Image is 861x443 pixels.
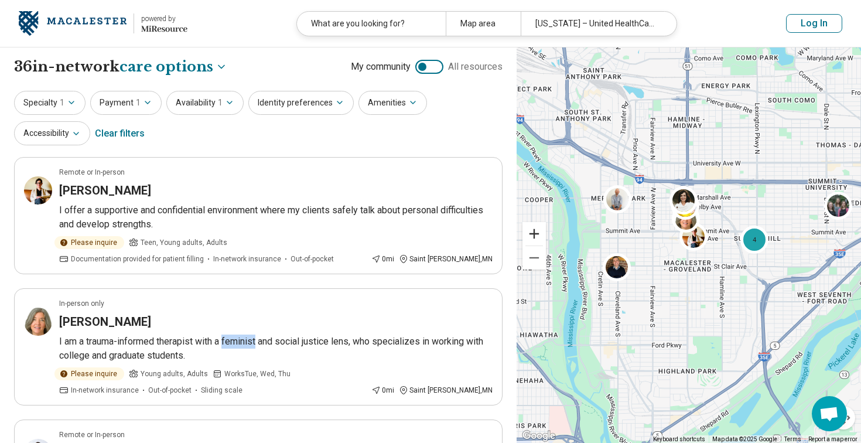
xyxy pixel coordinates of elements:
[808,436,857,442] a: Report a map error
[297,12,446,36] div: What are you looking for?
[358,91,427,115] button: Amenities
[218,97,223,109] span: 1
[141,369,208,379] span: Young adults, Adults
[71,254,204,264] span: Documentation provided for patient filling
[14,121,90,145] button: Accessibility
[19,9,187,38] a: Macalester Collegepowered by
[399,254,493,264] div: Saint [PERSON_NAME] , MN
[59,167,125,178] p: Remote or In-person
[71,385,139,396] span: In-network insurance
[784,436,801,442] a: Terms (opens in new tab)
[141,237,227,248] span: Teen, Young adults, Adults
[351,60,411,74] span: My community
[371,254,394,264] div: 0 mi
[201,385,242,396] span: Sliding scale
[136,97,141,109] span: 1
[166,91,244,115] button: Availability1
[141,13,187,24] div: powered by
[446,12,520,36] div: Map area
[399,385,493,396] div: Saint [PERSON_NAME] , MN
[59,313,151,330] h3: [PERSON_NAME]
[59,182,151,199] h3: [PERSON_NAME]
[19,9,127,38] img: Macalester College
[54,367,124,380] div: Please inquire
[59,298,104,309] p: In-person only
[248,91,354,115] button: Identity preferences
[213,254,281,264] span: In-network insurance
[148,385,192,396] span: Out-of-pocket
[786,14,842,33] button: Log In
[522,222,546,246] button: Zoom in
[14,91,86,115] button: Specialty1
[119,57,227,77] button: Care options
[448,60,503,74] span: All resources
[740,226,768,254] div: 4
[119,57,213,77] span: care options
[95,120,145,148] div: Clear filters
[812,396,847,431] div: Open chat
[371,385,394,396] div: 0 mi
[54,236,124,249] div: Please inquire
[291,254,334,264] span: Out-of-pocket
[224,369,291,379] span: Works Tue, Wed, Thu
[712,436,777,442] span: Map data ©2025 Google
[59,430,125,440] p: Remote or In-person
[60,97,64,109] span: 1
[521,12,669,36] div: [US_STATE] – United HealthCare Student Resources
[59,335,493,363] p: I am a trauma-informed therapist with a feminist and social justice lens, who specializes in work...
[90,91,162,115] button: Payment1
[59,203,493,231] p: I offer a supportive and confidential environment where my clients safely talk about personal dif...
[522,246,546,270] button: Zoom out
[14,57,227,77] h1: 36 in-network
